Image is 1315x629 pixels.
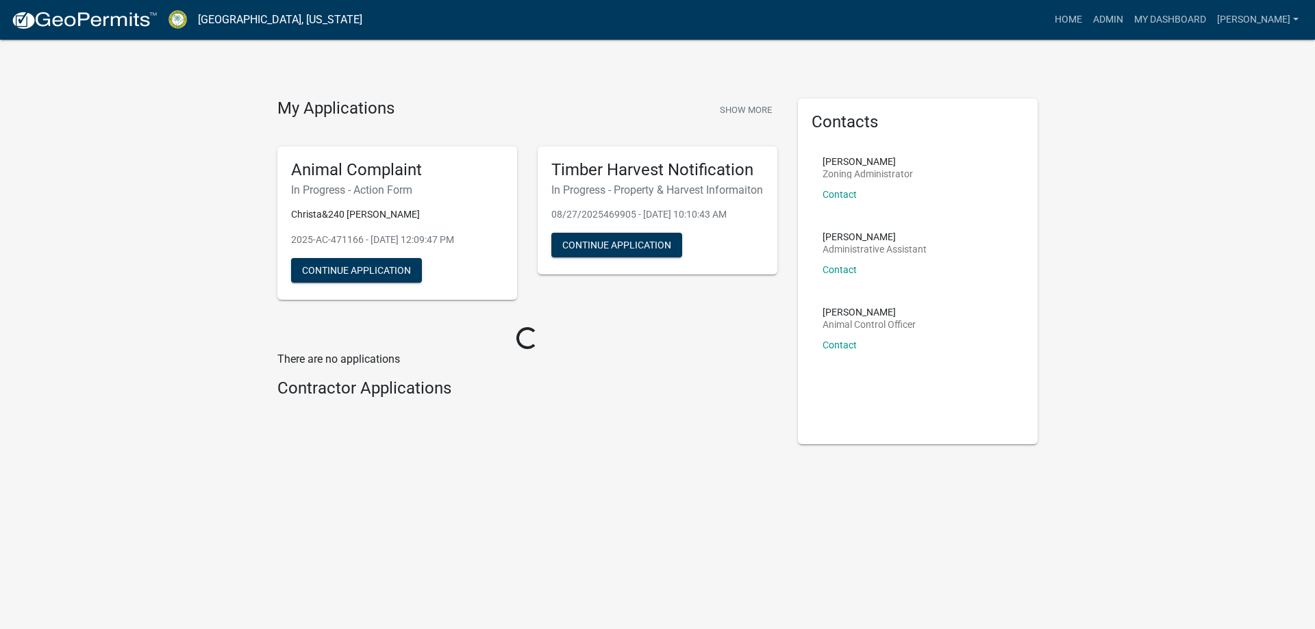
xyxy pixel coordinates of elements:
a: My Dashboard [1129,7,1212,33]
a: Contact [823,189,857,200]
a: Contact [823,264,857,275]
a: [PERSON_NAME] [1212,7,1304,33]
h5: Animal Complaint [291,160,503,180]
h4: Contractor Applications [277,378,777,398]
p: [PERSON_NAME] [823,232,927,242]
p: 2025-AC-471166 - [DATE] 12:09:47 PM [291,233,503,247]
a: Contact [823,339,857,350]
a: Admin [1088,7,1129,33]
h6: In Progress - Property & Harvest Informaiton [551,183,764,196]
p: Christa&240 [PERSON_NAME] [291,207,503,222]
p: Administrative Assistant [823,244,927,254]
button: Continue Application [551,233,682,257]
h6: In Progress - Action Form [291,183,503,196]
p: [PERSON_NAME] [823,307,916,317]
p: Animal Control Officer [823,320,916,329]
h5: Timber Harvest Notification [551,160,764,180]
button: Show More [714,99,777,121]
button: Continue Application [291,258,422,283]
a: Home [1049,7,1088,33]
p: [PERSON_NAME] [823,157,913,166]
h4: My Applications [277,99,394,119]
p: Zoning Administrator [823,169,913,179]
img: Crawford County, Georgia [168,10,187,29]
p: There are no applications [277,351,777,368]
h5: Contacts [812,112,1024,132]
a: [GEOGRAPHIC_DATA], [US_STATE] [198,8,362,31]
p: 08/27/2025469905 - [DATE] 10:10:43 AM [551,207,764,222]
wm-workflow-list-section: Contractor Applications [277,378,777,404]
